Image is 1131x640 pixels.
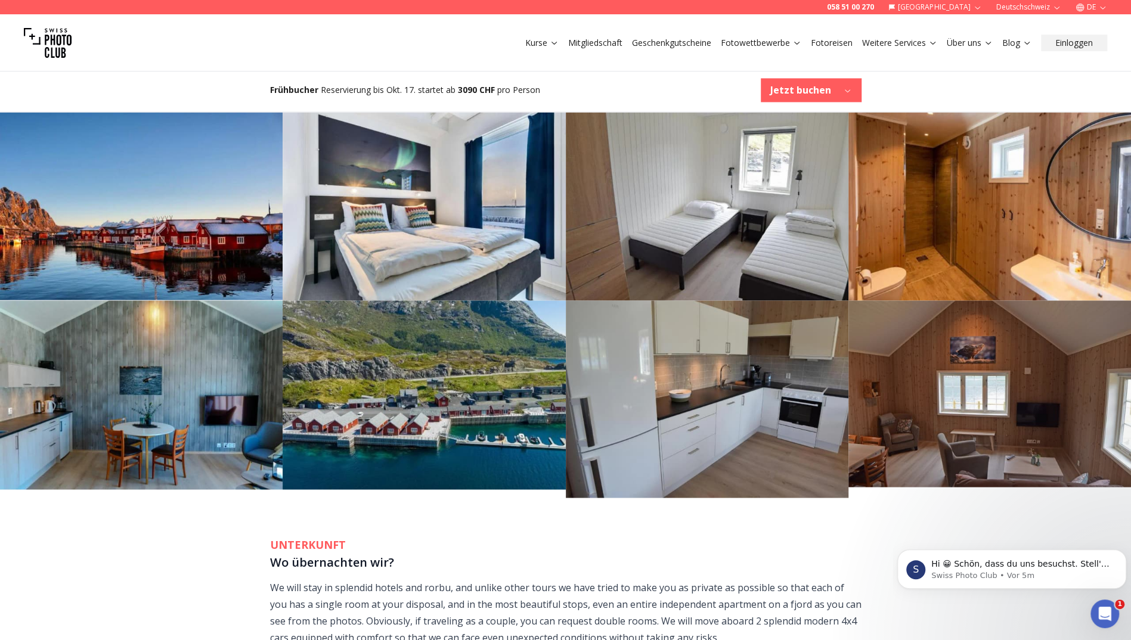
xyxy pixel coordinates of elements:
span: pro Person [497,85,540,96]
span: 1 [1115,599,1124,609]
img: Swiss photo club [24,19,72,67]
b: Jetzt buchen [770,83,831,98]
button: Mitgliedschaft [563,35,627,51]
h3: Wo übernachten wir? [270,552,862,571]
iframe: Intercom live chat [1090,599,1119,628]
b: 3090 CHF [458,85,495,96]
img: Photo629 [566,300,848,498]
button: Blog [997,35,1036,51]
a: Fotowettbewerbe [721,37,801,49]
img: Photo458 [283,112,565,300]
a: Über uns [947,37,993,49]
span: Reservierung bis Okt. 17. startet ab [321,85,456,96]
button: Fotowettbewerbe [716,35,806,51]
button: Über uns [942,35,997,51]
button: Geschenkgutscheine [627,35,716,51]
button: Jetzt buchen [761,79,862,102]
button: Kurse [520,35,563,51]
b: Frühbucher [270,85,318,96]
img: Photo459 [566,112,848,300]
button: Einloggen [1041,35,1107,51]
iframe: Intercom notifications Nachricht [893,524,1131,608]
a: Kurse [525,37,559,49]
img: Photo462 [283,300,565,489]
button: Weitere Services [857,35,942,51]
button: Fotoreisen [806,35,857,51]
a: Mitgliedschaft [568,37,622,49]
h2: UNTERKUNFT [270,536,862,552]
a: Fotoreisen [811,37,853,49]
a: Weitere Services [862,37,937,49]
img: Photo630 [848,300,1131,487]
a: Blog [1002,37,1031,49]
a: 058 51 00 270 [827,2,874,12]
img: Photo460 [848,112,1131,300]
a: Geschenkgutscheine [632,37,711,49]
